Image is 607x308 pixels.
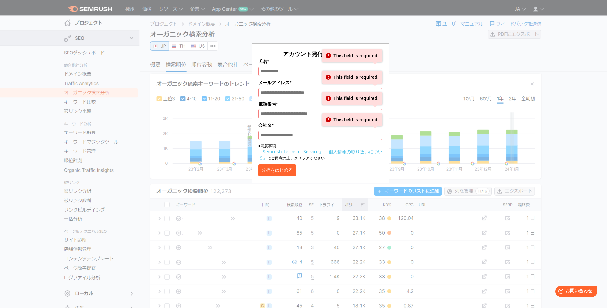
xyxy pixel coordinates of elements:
[322,49,382,62] div: This field is required.
[322,92,382,105] div: This field is required.
[258,143,382,161] p: ■同意事項 にご同意の上、クリックください
[322,113,382,126] div: This field is required.
[258,101,382,108] label: 電話番号*
[258,79,382,86] label: メールアドレス*
[258,164,296,176] button: 分析をはじめる
[258,149,382,161] a: 「個人情報の取り扱いについて」
[322,71,382,84] div: This field is required.
[283,50,358,58] span: アカウント発行して分析する
[550,283,600,301] iframe: Help widget launcher
[258,149,323,155] a: 「Semrush Terms of Service」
